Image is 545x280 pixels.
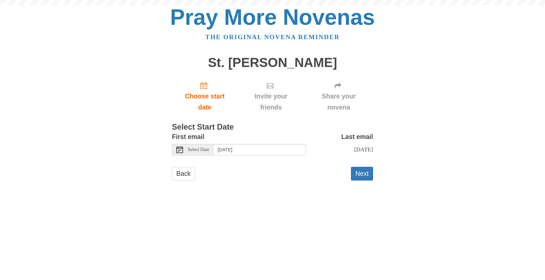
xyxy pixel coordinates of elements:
label: Last email [341,131,373,142]
a: Back [172,167,195,181]
span: Choose start date [179,91,231,113]
div: Click "Next" to confirm your start date first. [304,76,373,116]
span: Invite your friends [244,91,298,113]
h3: Select Start Date [172,123,373,132]
span: Share your novena [311,91,366,113]
a: Pray More Novenas [170,5,375,29]
div: Click "Next" to confirm your start date first. [238,76,304,116]
label: First email [172,131,204,142]
span: [DATE] [354,146,373,153]
button: Next [351,167,373,181]
h1: St. [PERSON_NAME] [172,56,373,70]
span: Select Date [188,147,209,152]
a: Choose start date [172,76,238,116]
a: The original novena reminder [205,33,340,41]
